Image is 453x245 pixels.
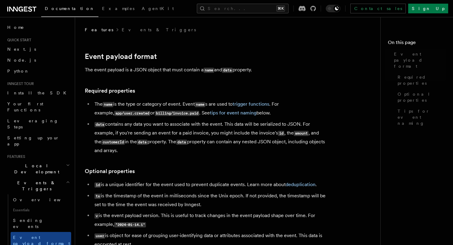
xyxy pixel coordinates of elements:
span: Overview [13,197,75,202]
a: Optional properties [395,89,446,106]
code: id [94,182,101,188]
span: Tips for event naming [398,108,446,126]
span: Event payload format [394,51,446,69]
code: data [137,140,147,145]
code: user [94,233,105,239]
li: The is the type or category of event. Event s are used to . For example, or . See below. [93,100,327,117]
h4: On this page [388,39,446,49]
button: Events & Triggers [5,177,71,194]
li: is the event payload version. This is useful to track changes in the event payload shape over tim... [93,211,327,229]
span: Required properties [398,74,446,86]
button: Local Development [5,160,71,177]
span: Events & Triggers [5,180,66,192]
span: Home [7,24,24,30]
span: Leveraging Steps [7,118,58,129]
a: Optional properties [85,167,135,175]
li: is the timestamp of the event in milliseconds since the Unix epoch. If not provided, the timestam... [93,192,327,209]
code: app/user.created [114,111,150,116]
span: Local Development [5,163,66,175]
a: Required properties [395,72,446,89]
button: Search...⌘K [197,4,289,13]
code: name [195,102,205,107]
a: Install the SDK [5,87,71,98]
code: customerId [101,140,125,145]
a: Setting up your app [5,132,71,149]
a: Documentation [41,2,98,17]
span: Your first Functions [7,101,43,112]
a: tips for event naming [210,110,256,116]
span: Inngest tour [5,81,34,86]
a: Your first Functions [5,98,71,115]
span: Features [85,27,113,33]
code: data [222,68,233,73]
span: AgentKit [142,6,174,11]
a: deduplication [286,182,316,187]
a: trigger functions [233,101,269,107]
a: Examples [98,2,138,16]
a: AgentKit [138,2,177,16]
code: name [203,68,214,73]
a: Sign Up [408,4,448,13]
a: Sending events [11,215,71,232]
a: Home [5,22,71,33]
span: Optional properties [398,91,446,103]
code: "2024-01-14.1" [114,222,146,227]
a: Contact sales [350,4,406,13]
span: Examples [102,6,134,11]
a: Overview [11,194,71,205]
span: Sending events [13,218,43,229]
span: Features [5,154,25,159]
a: Events & Triggers [122,27,196,33]
code: amount [294,131,309,136]
a: Leveraging Steps [5,115,71,132]
code: billing/invoice.paid [155,111,199,116]
a: Event payload format [85,52,157,61]
kbd: ⌘K [276,5,285,12]
code: data [176,140,187,145]
a: Python [5,66,71,77]
code: data [94,122,105,127]
span: Quick start [5,38,31,43]
code: id [278,131,284,136]
code: v [94,213,99,219]
span: Python [7,69,29,73]
span: Install the SDK [7,90,70,95]
p: The event payload is a JSON object that must contain a and property. [85,66,327,74]
a: Node.js [5,55,71,66]
span: Next.js [7,47,36,52]
a: Next.js [5,44,71,55]
span: Essentials [11,205,71,215]
li: is a unique identifier for the event used to prevent duplicate events. Learn more about . [93,180,327,189]
a: Tips for event naming [395,106,446,129]
code: name [103,102,113,107]
a: Required properties [85,87,135,95]
code: ts [94,194,101,199]
li: contains any data you want to associate with the event. This data will be serialized to JSON. For... [93,120,327,155]
a: Event payload format [392,49,446,72]
button: Toggle dark mode [326,5,340,12]
span: Node.js [7,58,36,63]
span: Setting up your app [7,135,59,146]
span: Documentation [45,6,95,11]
